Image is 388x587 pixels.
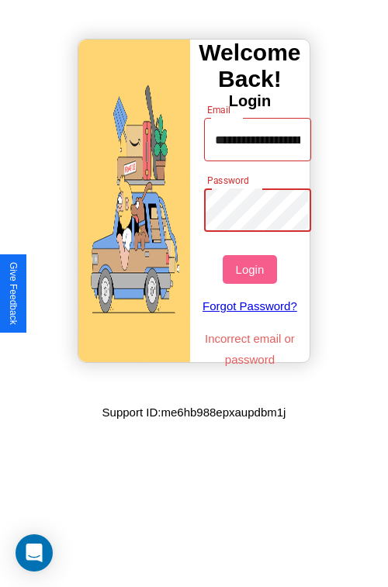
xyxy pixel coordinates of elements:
label: Password [207,174,248,187]
a: Forgot Password? [196,284,304,328]
h3: Welcome Back! [190,40,310,92]
img: gif [78,40,190,362]
p: Support ID: me6hb988epxaupdbm1j [102,402,286,423]
label: Email [207,103,231,116]
div: Open Intercom Messenger [16,534,53,571]
div: Give Feedback [8,262,19,325]
h4: Login [190,92,310,110]
p: Incorrect email or password [196,328,304,370]
button: Login [223,255,276,284]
